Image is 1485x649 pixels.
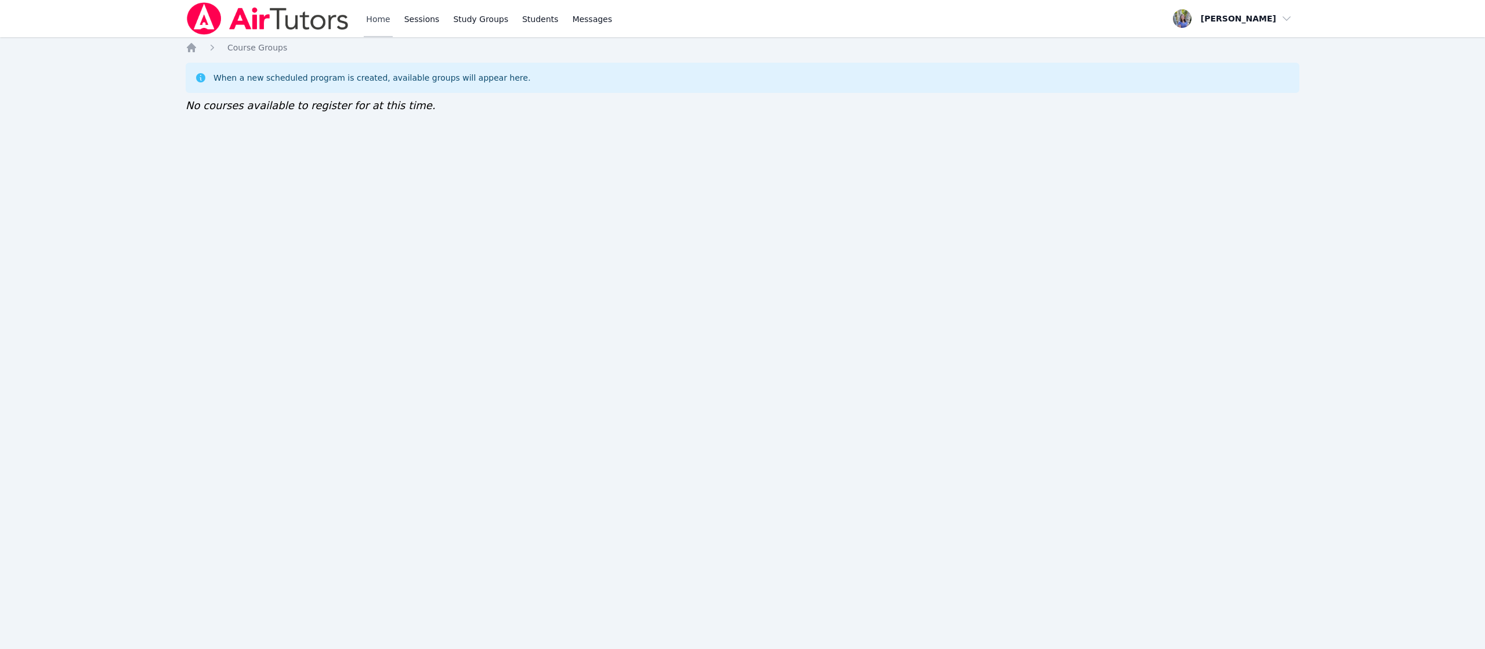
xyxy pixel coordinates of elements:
[186,2,350,35] img: Air Tutors
[186,42,1299,53] nav: Breadcrumb
[186,99,436,111] span: No courses available to register for at this time.
[227,43,287,52] span: Course Groups
[573,13,613,25] span: Messages
[213,72,531,84] div: When a new scheduled program is created, available groups will appear here.
[227,42,287,53] a: Course Groups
